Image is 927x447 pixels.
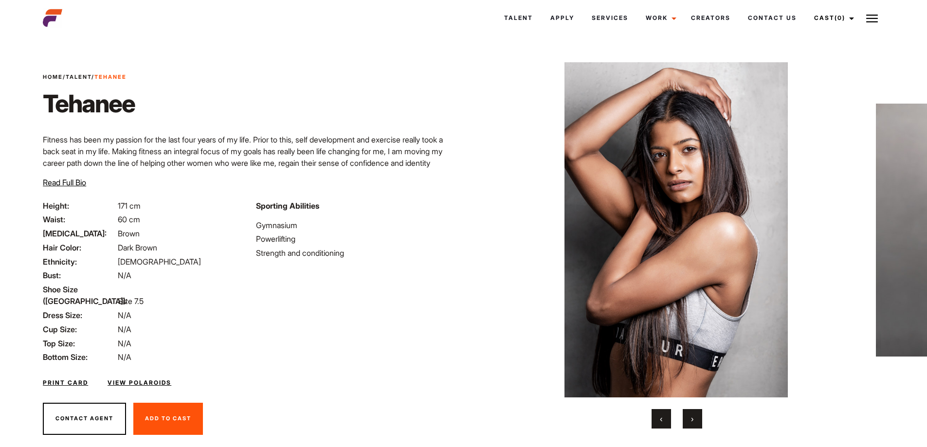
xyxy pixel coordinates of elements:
span: [MEDICAL_DATA]: [43,228,116,239]
a: Print Card [43,378,88,387]
span: Shoe Size ([GEOGRAPHIC_DATA]): [43,284,116,307]
span: Bust: [43,269,116,281]
strong: Tehanee [94,73,127,80]
span: N/A [118,324,131,334]
span: Hair Color: [43,242,116,253]
span: Previous [660,414,662,424]
li: Powerlifting [256,233,457,245]
span: Brown [118,229,140,238]
a: Talent [66,73,91,80]
span: [DEMOGRAPHIC_DATA] [118,257,201,267]
span: N/A [118,339,131,348]
button: Contact Agent [43,403,126,435]
span: Bottom Size: [43,351,116,363]
a: Home [43,73,63,80]
button: Add To Cast [133,403,203,435]
a: Talent [495,5,542,31]
span: Top Size: [43,338,116,349]
a: Creators [682,5,739,31]
span: Ethnicity: [43,256,116,268]
img: Burger icon [866,13,878,24]
span: Height: [43,200,116,212]
p: Fitness has been my passion for the last four years of my life. Prior to this, self development a... [43,134,457,192]
li: Strength and conditioning [256,247,457,259]
a: View Polaroids [108,378,171,387]
a: Contact Us [739,5,805,31]
span: 60 cm [118,215,140,224]
li: Gymnasium [256,219,457,231]
span: 171 cm [118,201,141,211]
span: N/A [118,270,131,280]
span: (0) [835,14,845,21]
span: Dark Brown [118,243,157,252]
span: Size 7.5 [118,296,144,306]
button: Read Full Bio [43,177,86,188]
span: Cup Size: [43,323,116,335]
a: Apply [542,5,583,31]
img: Tehanee modelling a stunning three-quarter shot wearing UNDERARMOUR clothing [487,62,866,397]
span: Next [691,414,693,424]
span: N/A [118,310,131,320]
span: Read Full Bio [43,178,86,187]
span: Waist: [43,214,116,225]
a: Cast(0) [805,5,860,31]
strong: Sporting Abilities [256,201,319,211]
h1: Tehanee [43,89,135,118]
span: / / [43,73,127,81]
img: cropped-aefm-brand-fav-22-square.png [43,8,62,28]
a: Services [583,5,637,31]
span: Add To Cast [145,415,191,422]
span: Dress Size: [43,309,116,321]
span: N/A [118,352,131,362]
a: Work [637,5,682,31]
